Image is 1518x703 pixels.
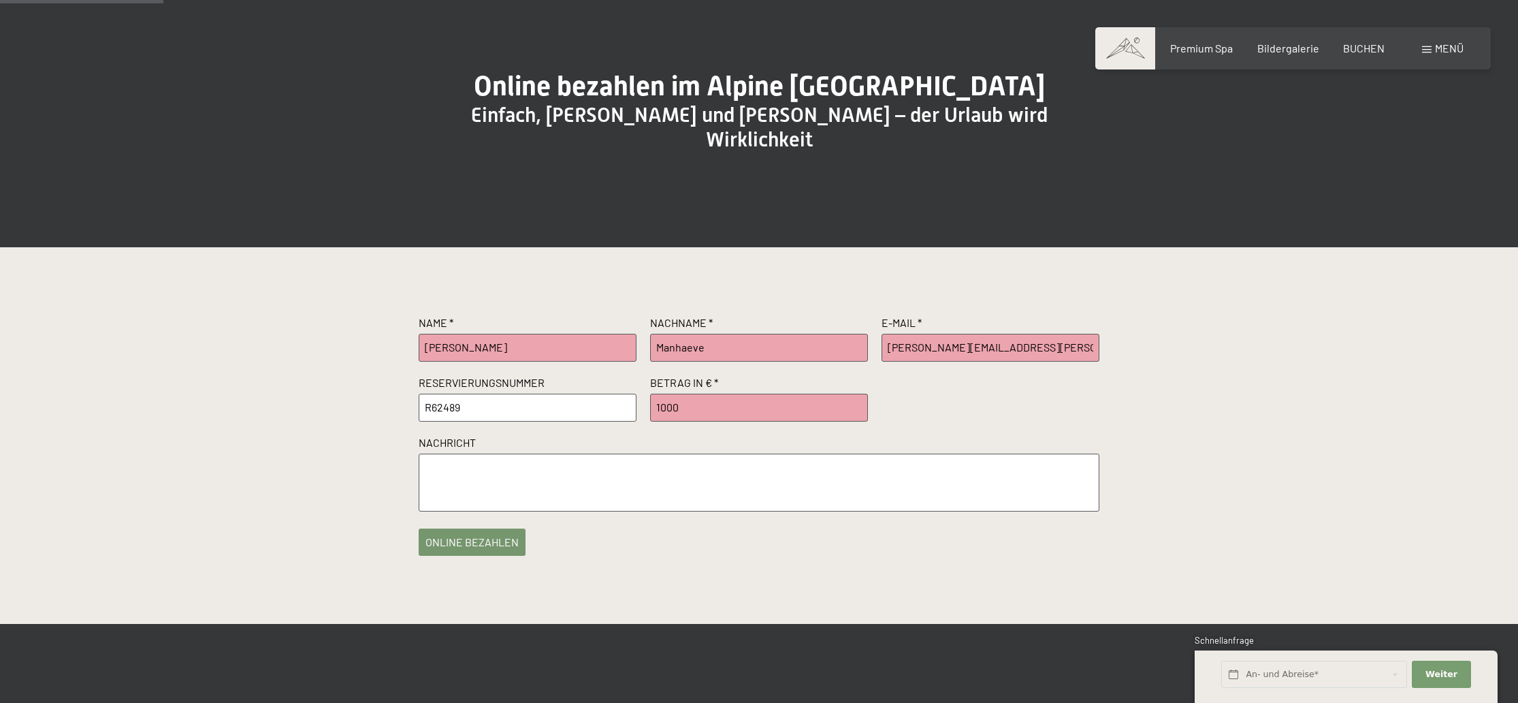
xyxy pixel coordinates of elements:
[1195,635,1254,646] span: Schnellanfrage
[419,375,636,394] label: Reservierungsnummer
[650,375,868,394] label: Betrag in € *
[471,103,1048,151] span: Einfach, [PERSON_NAME] und [PERSON_NAME] – der Urlaub wird Wirklichkeit
[882,315,1099,334] label: E-Mail *
[1412,661,1470,689] button: Weiter
[1170,42,1233,54] a: Premium Spa
[1343,42,1385,54] a: BUCHEN
[1257,42,1319,54] a: Bildergalerie
[419,315,636,334] label: Name *
[1425,668,1457,681] span: Weiter
[419,529,526,556] button: online bezahlen
[419,435,1099,454] label: Nachricht
[1435,42,1464,54] span: Menü
[650,315,868,334] label: Nachname *
[474,70,1045,102] span: Online bezahlen im Alpine [GEOGRAPHIC_DATA]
